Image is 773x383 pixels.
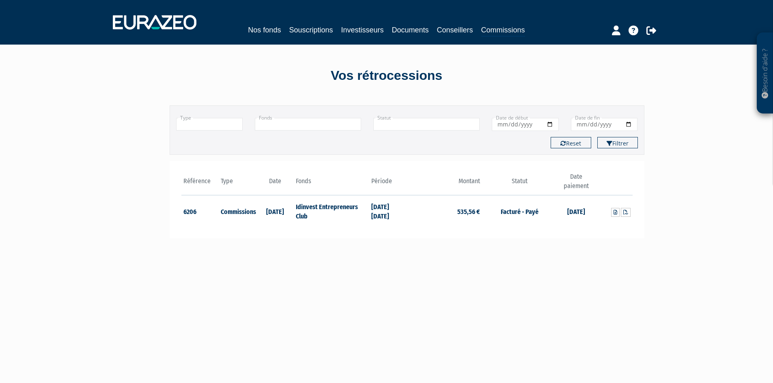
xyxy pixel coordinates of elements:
img: 1732889491-logotype_eurazeo_blanc_rvb.png [113,15,196,30]
th: Référence [181,172,219,195]
div: Vos rétrocessions [155,66,618,85]
p: Besoin d'aide ? [760,37,770,110]
td: Commissions [219,195,256,227]
td: [DATE] [256,195,294,227]
td: [DATE] [557,195,595,227]
a: Documents [392,24,429,36]
th: Date paiement [557,172,595,195]
button: Filtrer [597,137,638,148]
th: Fonds [294,172,369,195]
a: Souscriptions [289,24,333,36]
a: Investisseurs [341,24,383,36]
button: Reset [551,137,591,148]
th: Montant [407,172,482,195]
td: 6206 [181,195,219,227]
th: Date [256,172,294,195]
td: Facturé - Payé [482,195,557,227]
th: Période [369,172,407,195]
td: Idinvest Entrepreneurs Club [294,195,369,227]
td: [DATE] [DATE] [369,195,407,227]
a: Nos fonds [248,24,281,36]
td: 535,56 € [407,195,482,227]
th: Statut [482,172,557,195]
a: Conseillers [437,24,473,36]
a: Commissions [481,24,525,37]
th: Type [219,172,256,195]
